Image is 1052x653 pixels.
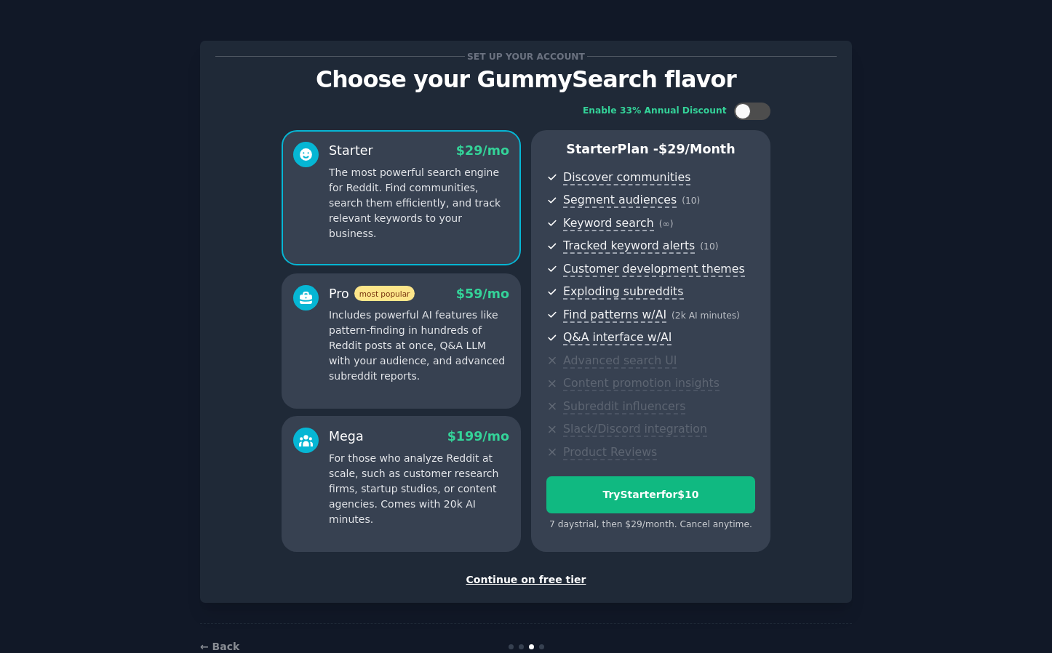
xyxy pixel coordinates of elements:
[354,286,415,301] span: most popular
[546,140,755,159] p: Starter Plan -
[546,476,755,513] button: TryStarterfor$10
[215,572,837,588] div: Continue on free tier
[563,239,695,254] span: Tracked keyword alerts
[658,142,736,156] span: $ 29 /month
[563,353,677,369] span: Advanced search UI
[329,285,415,303] div: Pro
[329,428,364,446] div: Mega
[456,287,509,301] span: $ 59 /mo
[672,311,740,321] span: ( 2k AI minutes )
[329,142,373,160] div: Starter
[659,219,674,229] span: ( ∞ )
[583,105,727,118] div: Enable 33% Annual Discount
[563,216,654,231] span: Keyword search
[682,196,700,206] span: ( 10 )
[700,241,718,252] span: ( 10 )
[456,143,509,158] span: $ 29 /mo
[329,308,509,384] p: Includes powerful AI features like pattern-finding in hundreds of Reddit posts at once, Q&A LLM w...
[465,49,588,64] span: Set up your account
[563,170,690,185] span: Discover communities
[563,308,666,323] span: Find patterns w/AI
[447,429,509,444] span: $ 199 /mo
[563,284,683,300] span: Exploding subreddits
[563,262,745,277] span: Customer development themes
[563,330,672,345] span: Q&A interface w/AI
[547,487,754,502] div: Try Starter for $10
[563,193,677,208] span: Segment audiences
[329,451,509,527] p: For those who analyze Reddit at scale, such as customer research firms, startup studios, or conte...
[563,445,657,460] span: Product Reviews
[200,641,239,652] a: ← Back
[329,165,509,241] p: The most powerful search engine for Reddit. Find communities, search them efficiently, and track ...
[563,399,685,414] span: Subreddit influencers
[563,376,720,391] span: Content promotion insights
[546,518,755,532] div: 7 days trial, then $ 29 /month . Cancel anytime.
[563,422,707,437] span: Slack/Discord integration
[215,67,837,92] p: Choose your GummySearch flavor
